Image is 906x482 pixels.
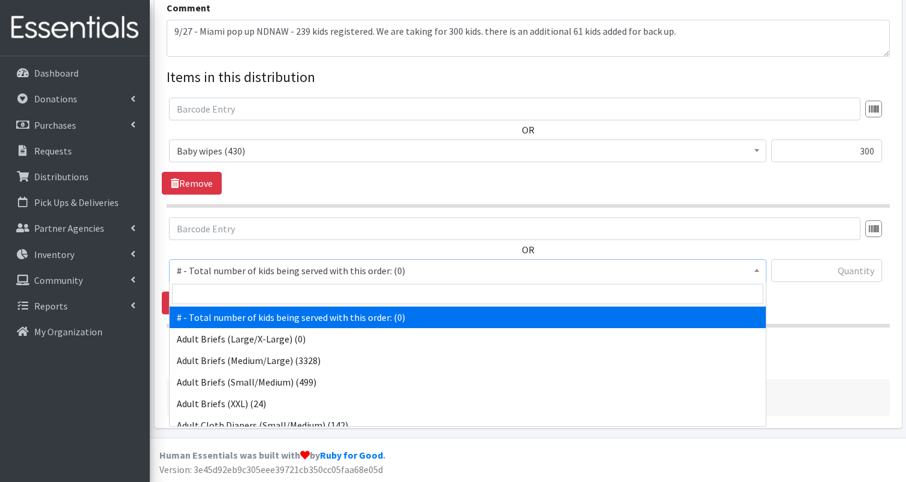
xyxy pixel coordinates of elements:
[34,300,68,312] p: Reports
[34,93,77,105] p: Donations
[5,87,145,111] a: Donations
[169,98,860,120] input: Barcode Entry
[159,449,385,461] strong: Human Essentials was built with by .
[5,61,145,85] a: Dashboard
[34,67,78,79] p: Dashboard
[320,449,383,461] a: Ruby for Good
[771,259,882,282] input: Quantity
[170,350,766,371] li: Adult Briefs (Medium/Large) (3328)
[522,123,534,137] label: OR
[167,1,210,15] label: Comment
[170,414,766,436] li: Adult Cloth Diapers (Small/Medium) (142)
[170,307,766,328] li: # - Total number of kids being served with this order: (0)
[170,371,766,393] li: Adult Briefs (Small/Medium) (499)
[5,190,145,214] a: Pick Ups & Deliveries
[5,268,145,292] a: Community
[34,222,104,234] p: Partner Agencies
[5,294,145,318] a: Reports
[162,172,222,195] a: Remove
[34,171,89,183] p: Distributions
[169,259,766,282] span: # - Total number of kids being served with this order: (0)
[5,165,145,189] a: Distributions
[522,242,534,257] label: OR
[5,216,145,240] a: Partner Agencies
[5,8,145,48] img: HumanEssentials
[169,140,766,162] span: Baby wipes (430)
[169,217,860,240] input: Barcode Entry
[177,262,759,279] span: # - Total number of kids being served with this order: (0)
[771,140,882,162] input: Quantity
[34,196,119,208] p: Pick Ups & Deliveries
[177,143,759,159] span: Baby wipes (430)
[170,328,766,350] li: Adult Briefs (Large/X-Large) (0)
[159,463,383,475] span: Version: 3e45d92eb9c305eee39721cb350cc05faa68e05d
[34,119,76,131] p: Purchases
[5,139,145,163] a: Requests
[5,242,145,266] a: Inventory
[5,113,145,137] a: Purchases
[34,248,74,260] p: Inventory
[34,274,83,286] p: Community
[170,393,766,414] li: Adult Briefs (XXL) (24)
[5,320,145,344] a: My Organization
[167,66,890,88] legend: Items in this distribution
[34,326,102,338] p: My Organization
[34,145,72,157] p: Requests
[162,292,222,314] a: Remove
